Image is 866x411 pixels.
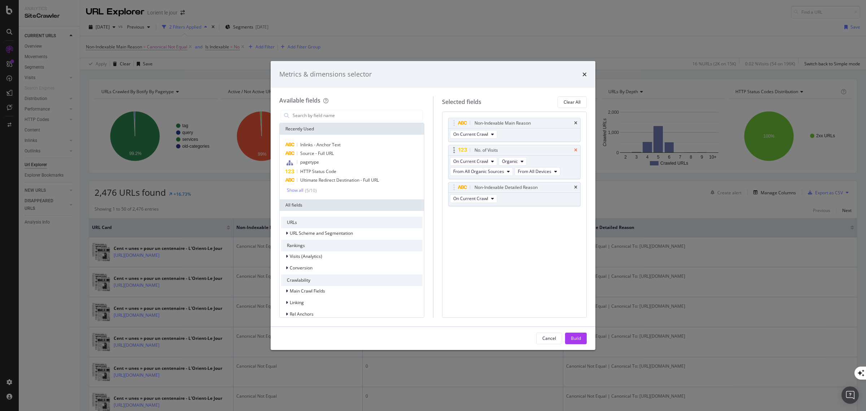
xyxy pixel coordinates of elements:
button: On Current Crawl [450,157,497,166]
span: From All Organic Sources [453,168,504,174]
button: Build [565,333,587,344]
span: Main Crawl Fields [290,288,325,294]
button: Clear All [557,96,587,108]
div: Clear All [564,99,581,105]
button: Organic [499,157,527,166]
div: times [574,185,577,190]
div: Recently Used [280,123,424,135]
div: All fields [280,199,424,211]
span: Rel Anchors [290,311,314,317]
span: On Current Crawl [453,195,488,202]
div: URLs [281,217,423,228]
div: Available fields [279,96,320,104]
div: Non-Indexable Main Reason [474,120,531,127]
div: Metrics & dimensions selector [279,70,372,79]
div: Show all [287,188,303,193]
div: No. of Visits [474,147,498,154]
div: modal [271,61,595,350]
div: Non-Indexable Detailed Reason [474,184,538,191]
div: Non-Indexable Main ReasontimesOn Current Crawl [448,118,581,142]
span: Inlinks - Anchor Text [300,142,341,148]
div: Cancel [542,335,556,341]
span: Organic [502,158,518,164]
button: From All Devices [515,167,560,176]
span: From All Devices [518,168,551,174]
span: URL Scheme and Segmentation [290,230,353,236]
div: Build [571,335,581,341]
div: Non-Indexable Detailed ReasontimesOn Current Crawl [448,182,581,206]
span: Visits (Analytics) [290,253,322,259]
span: On Current Crawl [453,131,488,137]
span: Conversion [290,265,312,271]
div: ( 5 / 10 ) [303,187,317,194]
div: times [582,70,587,79]
div: Open Intercom Messenger [841,386,859,404]
span: On Current Crawl [453,158,488,164]
div: Crawlability [281,274,423,286]
span: HTTP Status Code [300,168,336,174]
input: Search by field name [292,110,423,121]
button: On Current Crawl [450,130,497,139]
button: On Current Crawl [450,194,497,203]
span: Linking [290,299,304,306]
div: No. of VisitstimesOn Current CrawlOrganicFrom All Organic SourcesFrom All Devices [448,145,581,179]
span: pagetype [300,159,319,165]
button: From All Organic Sources [450,167,513,176]
div: times [574,148,577,152]
div: Selected fields [442,98,481,106]
span: Ultimate Redirect Destination - Full URL [300,177,379,183]
button: Cancel [536,333,562,344]
div: times [574,121,577,125]
span: Source - Full URL [300,150,334,156]
div: Rankings [281,240,423,251]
